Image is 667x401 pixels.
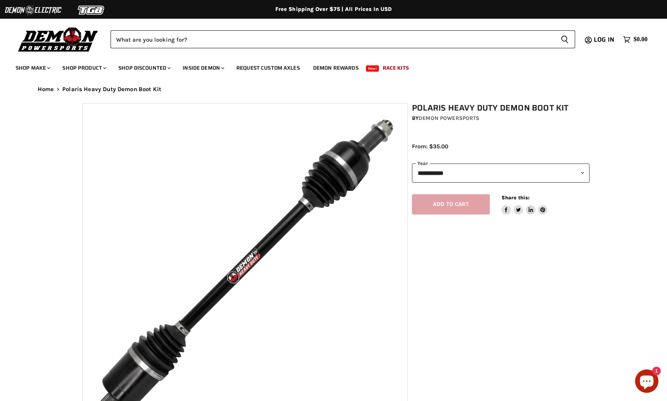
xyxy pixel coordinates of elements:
[62,3,121,18] img: TGB Logo 2
[502,194,548,215] aside: Share this:
[412,103,590,113] h1: Polaris Heavy Duty Demon Boot Kit
[113,60,175,76] a: Shop Discounted
[177,60,229,76] a: Inside Demon
[22,86,645,93] nav: Breadcrumbs
[4,3,62,18] img: Demon Electric Logo 2
[307,60,364,76] a: Demon Rewards
[22,6,645,13] div: Free Shipping Over $75 | All Prices In USD
[38,86,54,93] a: Home
[634,36,648,43] span: $0.00
[412,114,590,123] div: by
[111,30,554,48] input: Search
[62,86,161,93] span: Polaris Heavy Duty Demon Boot Kit
[590,36,619,43] a: Log in
[111,30,575,48] form: Product
[56,60,111,76] a: Shop Product
[502,195,530,200] span: Share this:
[419,115,479,121] a: Demon Powersports
[10,57,646,76] ul: Main menu
[231,60,306,76] a: Request Custom Axles
[16,25,101,53] img: Demon Powersports
[633,369,661,395] inbox-online-store-chat: Shopify online store chat
[594,35,614,44] span: Log in
[619,34,651,45] a: $0.00
[10,60,55,76] a: Shop Make
[412,164,590,183] select: year
[377,60,415,76] a: Race Kits
[412,143,448,150] span: From: $35.00
[554,30,575,48] button: Search
[366,65,379,72] span: New!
